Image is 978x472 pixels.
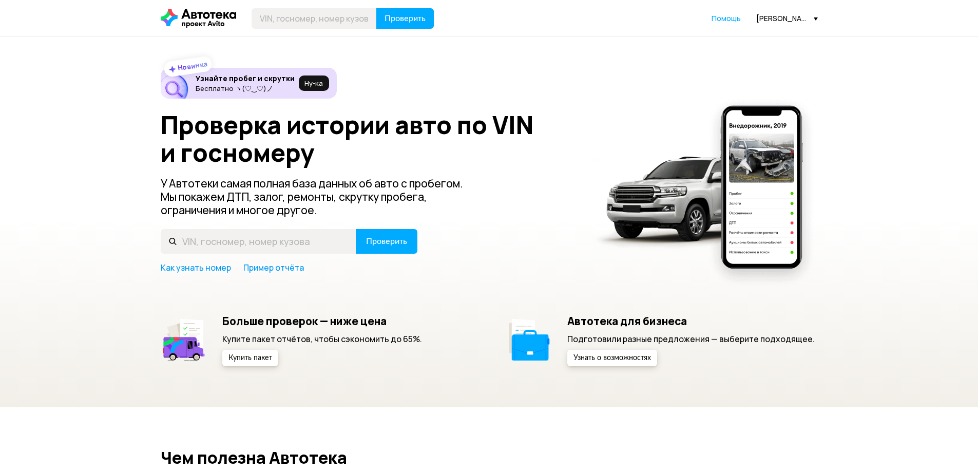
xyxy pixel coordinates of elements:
div: [PERSON_NAME][EMAIL_ADDRESS][DOMAIN_NAME] [756,13,818,23]
button: Купить пакет [222,350,278,366]
p: Подготовили разные предложения — выберите подходящее. [567,333,815,345]
h2: Чем полезна Автотека [161,448,818,467]
input: VIN, госномер, номер кузова [161,229,356,254]
button: Проверить [356,229,417,254]
button: Узнать о возможностях [567,350,657,366]
h6: Узнайте пробег и скрутки [196,74,295,83]
span: Узнать о возможностях [573,354,651,362]
strong: Новинка [177,59,208,72]
h5: Больше проверок — ниже цена [222,314,422,328]
button: Проверить [376,8,434,29]
a: Помощь [712,13,741,24]
span: Купить пакет [228,354,272,362]
input: VIN, госномер, номер кузова [252,8,377,29]
a: Как узнать номер [161,262,231,273]
p: Бесплатно ヽ(♡‿♡)ノ [196,84,295,92]
h5: Автотека для бизнеса [567,314,815,328]
h1: Проверка истории авто по VIN и госномеру [161,111,578,166]
span: Ну‑ка [304,79,323,87]
a: Пример отчёта [243,262,304,273]
span: Проверить [385,14,426,23]
span: Помощь [712,13,741,23]
p: У Автотеки самая полная база данных об авто с пробегом. Мы покажем ДТП, залог, ремонты, скрутку п... [161,177,480,217]
span: Проверить [366,237,407,246]
p: Купите пакет отчётов, чтобы сэкономить до 65%. [222,333,422,345]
